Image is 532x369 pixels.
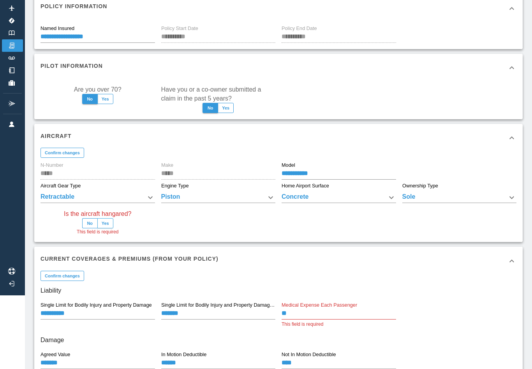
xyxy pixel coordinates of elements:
h6: Policy Information [41,2,107,11]
label: Is the aircraft hangared? [64,209,131,218]
div: Aircraft [34,124,523,152]
h6: Liability [41,285,516,296]
button: No [203,103,218,113]
label: Make [161,162,173,169]
button: Confirm changes [41,271,84,281]
label: Are you over 70? [74,85,122,94]
div: Sole [402,192,517,203]
label: Single Limit for Bodily Injury and Property Damage [41,302,152,309]
h6: Aircraft [41,132,72,140]
label: Policy End Date [282,25,317,32]
div: Piston [161,192,276,203]
h6: Damage [41,335,516,346]
div: Retractable [41,192,155,203]
button: Yes [97,218,113,228]
label: Not In Motion Deductible [282,351,336,358]
label: Policy Start Date [161,25,198,32]
div: Current Coverages & Premiums (from your policy) [34,247,523,275]
button: No [82,218,98,228]
label: Single Limit for Bodily Injury and Property Damage Each Passenger [161,302,275,309]
label: Engine Type [161,182,189,189]
div: Concrete [282,192,396,203]
span: This field is required [77,228,118,236]
p: This field is required [282,321,396,328]
label: Ownership Type [402,182,438,189]
label: In Motion Deductible [161,351,206,358]
div: Pilot Information [34,54,523,82]
label: Named Insured [41,25,74,32]
h6: Current Coverages & Premiums (from your policy) [41,254,218,263]
button: No [82,94,98,104]
button: Confirm changes [41,148,84,158]
label: Agreed Value [41,351,70,358]
button: Yes [97,94,113,104]
label: Medical Expense Each Passenger [282,302,357,309]
label: Aircraft Gear Type [41,182,81,189]
label: Home Airport Surface [282,182,329,189]
label: N-Number [41,162,63,169]
button: Yes [218,103,234,113]
label: Have you or a co-owner submitted a claim in the past 5 years? [161,85,276,103]
h6: Pilot Information [41,62,103,70]
label: Model [282,162,295,169]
